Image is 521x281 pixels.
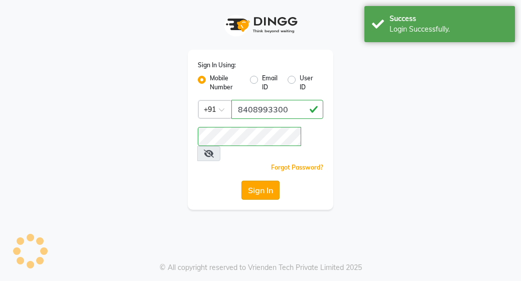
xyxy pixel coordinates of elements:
[198,127,301,146] input: Username
[389,24,507,35] div: Login Successfully.
[231,100,323,119] input: Username
[271,164,323,171] a: Forgot Password?
[389,14,507,24] div: Success
[241,181,280,200] button: Sign In
[198,61,236,70] label: Sign In Using:
[220,10,301,40] img: logo1.svg
[262,74,279,92] label: Email ID
[210,74,242,92] label: Mobile Number
[300,74,315,92] label: User ID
